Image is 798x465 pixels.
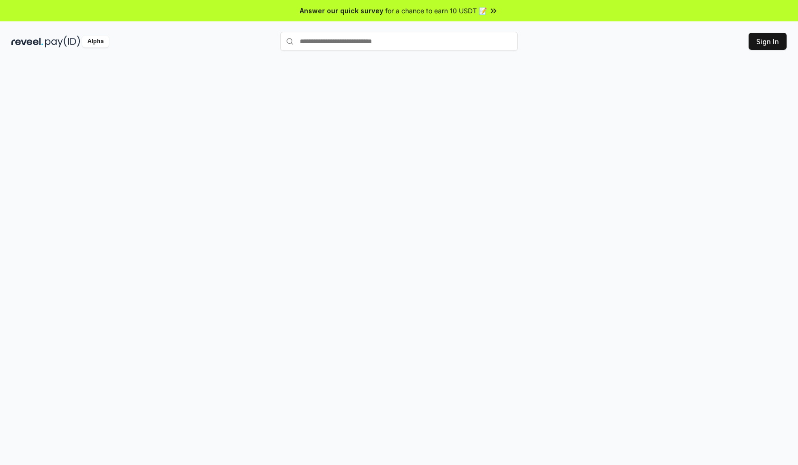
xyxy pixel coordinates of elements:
[749,33,787,50] button: Sign In
[45,36,80,47] img: pay_id
[82,36,109,47] div: Alpha
[385,6,487,16] span: for a chance to earn 10 USDT 📝
[300,6,383,16] span: Answer our quick survey
[11,36,43,47] img: reveel_dark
